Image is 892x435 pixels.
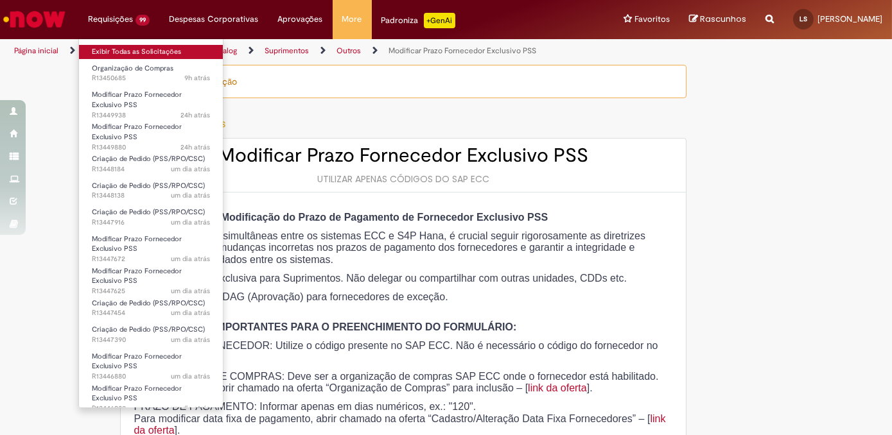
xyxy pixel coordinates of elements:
[171,191,210,200] time: 26/08/2025 12:25:55
[180,142,210,152] span: 24h atrás
[337,46,361,56] a: Outros
[171,164,210,174] span: um dia atrás
[818,13,882,24] span: [PERSON_NAME]
[136,15,150,26] span: 99
[134,145,673,166] h2: Modificar Prazo Fornecedor Exclusivo PSS
[79,264,223,292] a: Aberto R13447625 : Modificar Prazo Fornecedor Exclusivo PSS
[184,73,210,83] span: 9h atrás
[171,335,210,345] time: 26/08/2025 10:23:10
[92,308,210,318] span: R13447454
[342,13,362,26] span: More
[180,110,210,120] span: 24h atrás
[689,13,746,26] a: Rascunhos
[79,296,223,320] a: Aberto R13447454 : Criação de Pedido (PSS/RPO/CSC)
[88,13,133,26] span: Requisições
[92,191,210,201] span: R13448138
[134,291,673,315] p: Exceção: Anexar a DAG (Aprovação) para fornecedores de exceção.
[79,62,223,85] a: Aberto R13450685 : Organização de Compras
[180,142,210,152] time: 26/08/2025 17:15:24
[92,90,182,110] span: Modificar Prazo Fornecedor Exclusivo PSS
[92,286,210,296] span: R13447625
[134,371,673,395] p: ORGANIZAÇÃO DE COMPRAS: Deve ser a organização de compras SAP ECC onde o fornecedor está habilita...
[10,39,585,63] ul: Trilhas de página
[79,232,223,260] a: Aberto R13447672 : Modificar Prazo Fornecedor Exclusivo PSS
[92,122,182,142] span: Modificar Prazo Fornecedor Exclusivo PSS
[171,286,210,296] span: um dia atrás
[134,340,673,364] p: CÓDIGO DO FORNECEDOR: Utilize o código presente no SAP ECC. Não é necessário o código do forneced...
[134,230,673,266] p: Com as operações simultâneas entre os sistemas ECC e S4P Hana, é crucial seguir rigorosamente as ...
[171,308,210,318] span: um dia atrás
[171,404,210,413] time: 26/08/2025 09:04:07
[171,308,210,318] time: 26/08/2025 10:32:04
[92,298,205,308] span: Criação de Pedido (PSS/RPO/CSC)
[171,286,210,296] time: 26/08/2025 10:58:12
[79,350,223,377] a: Aberto R13446880 : Modificar Prazo Fornecedor Exclusivo PSS
[92,234,182,254] span: Modificar Prazo Fornecedor Exclusivo PSS
[92,371,210,382] span: R13446880
[79,323,223,346] a: Aberto R13447390 : Criação de Pedido (PSS/RPO/CSC)
[169,13,258,26] span: Despesas Corporativas
[180,110,210,120] time: 26/08/2025 17:22:59
[79,179,223,203] a: Aberto R13448138 : Criação de Pedido (PSS/RPO/CSC)
[92,384,182,404] span: Modificar Prazo Fornecedor Exclusivo PSS
[79,382,223,409] a: Aberto R13446839 : Modificar Prazo Fornecedor Exclusivo PSS
[171,217,210,227] time: 26/08/2025 11:42:18
[79,45,223,59] a: Exibir Todas as Solicitações
[92,217,210,228] span: R13447916
[171,217,210,227] span: um dia atrás
[92,73,210,83] span: R13450685
[134,273,673,284] p: Restrição: Oferta exclusiva para Suprimentos. Não delegar ou compartilhar com outras unidades, CD...
[171,164,210,174] time: 26/08/2025 12:42:09
[381,13,455,28] div: Padroniza
[92,181,205,191] span: Criação de Pedido (PSS/RPO/CSC)
[92,154,205,164] span: Criação de Pedido (PSS/RPO/CSC)
[92,142,210,153] span: R13449880
[700,13,746,25] span: Rascunhos
[171,371,210,381] time: 26/08/2025 09:09:38
[92,207,205,217] span: Criação de Pedido (PSS/RPO/CSC)
[1,6,67,32] img: ServiceNow
[424,13,455,28] p: +GenAi
[78,38,223,408] ul: Requisições
[92,266,182,286] span: Modificar Prazo Fornecedor Exclusivo PSS
[171,404,210,413] span: um dia atrás
[265,46,309,56] a: Suprimentos
[389,46,536,56] a: Modificar Prazo Fornecedor Exclusivo PSS
[92,352,182,371] span: Modificar Prazo Fornecedor Exclusivo PSS
[92,325,205,334] span: Criação de Pedido (PSS/RPO/CSC)
[79,205,223,229] a: Aberto R13447916 : Criação de Pedido (PSS/RPO/CSC)
[79,88,223,115] a: Aberto R13449938 : Modificar Prazo Fornecedor Exclusivo PSS
[79,152,223,176] a: Aberto R13448184 : Criação de Pedido (PSS/RPO/CSC)
[171,335,210,345] span: um dia atrás
[92,164,210,175] span: R13448184
[277,13,323,26] span: Aprovações
[134,212,548,223] strong: Orientações para Modificação do Prazo de Pagamento de Fornecedor Exclusivo PSS
[14,46,58,56] a: Página inicial
[120,65,686,98] div: Anexar DAG de aprovação
[92,335,210,345] span: R13447390
[134,173,673,185] div: UTILIZAR APENAS CÓDIGOS DO SAP ECC
[92,110,210,121] span: R13449938
[92,64,173,73] span: Organização de Compras
[79,120,223,148] a: Aberto R13449880 : Modificar Prazo Fornecedor Exclusivo PSS
[800,15,807,23] span: LS
[171,254,210,264] span: um dia atrás
[171,191,210,200] span: um dia atrás
[92,254,210,264] span: R13447672
[634,13,670,26] span: Favoritos
[134,321,516,332] strong: INFORMAÇÕES IMPORTANTES PARA O PREENCHIMENTO DO FORMULÁRIO:
[92,404,210,414] span: R13446839
[171,254,210,264] time: 26/08/2025 11:07:06
[184,73,210,83] time: 27/08/2025 08:14:58
[528,382,587,393] a: link da oferta
[171,371,210,381] span: um dia atrás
